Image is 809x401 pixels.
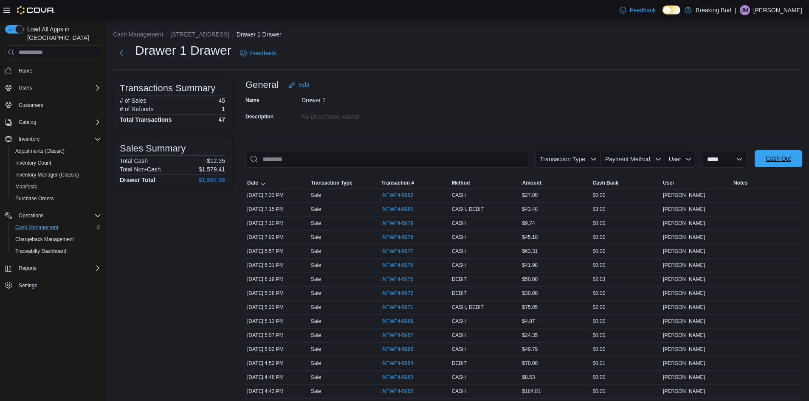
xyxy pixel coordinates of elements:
span: Users [19,84,32,91]
span: Operations [15,210,101,221]
nav: Complex example [5,61,101,314]
span: $8.53 [522,374,535,381]
a: Settings [15,280,40,291]
span: CASH [452,248,466,255]
button: INFWF4-5980 [381,204,422,214]
span: $104.01 [522,388,541,395]
p: Sale [311,248,321,255]
div: $3.00 [591,204,661,214]
button: Next [113,45,130,62]
button: Inventory Manager (Classic) [8,169,104,181]
div: $0.00 [591,372,661,382]
span: INFWF4-5982 [381,192,413,199]
span: CASH [452,262,466,269]
div: [DATE] 5:02 PM [245,344,309,354]
span: Inventory [19,136,39,143]
span: Reports [19,265,37,272]
button: Drawer 1 Drawer [237,31,282,38]
span: INFWF4-5969 [381,318,413,325]
button: INFWF4-5962 [381,386,422,396]
span: $50.00 [522,276,538,283]
p: Sale [311,206,321,213]
div: [DATE] 7:02 PM [245,232,309,242]
span: Method [452,179,470,186]
div: [DATE] 7:10 PM [245,218,309,228]
div: $0.00 [591,218,661,228]
span: Cash Management [12,222,101,233]
span: Purchase Orders [15,195,54,202]
span: Manifests [12,182,101,192]
span: Notes [733,179,747,186]
span: Users [15,83,101,93]
button: Customers [2,99,104,111]
h6: Total Cash [120,157,148,164]
span: Amount [522,179,541,186]
span: Load All Apps in [GEOGRAPHIC_DATA] [24,25,101,42]
span: Manifests [15,183,37,190]
div: $0.00 [591,386,661,396]
button: Method [450,178,521,188]
p: Sale [311,262,321,269]
span: [PERSON_NAME] [663,262,705,269]
h3: Sales Summary [120,143,186,154]
button: INFWF4-5975 [381,274,422,284]
span: User [663,179,674,186]
span: CASH [452,234,466,241]
button: Operations [15,210,47,221]
span: DEBIT [452,290,467,297]
button: Traceabilty Dashboard [8,245,104,257]
span: JM [741,5,748,15]
div: Drawer 1 [302,93,415,104]
span: INFWF4-5963 [381,374,413,381]
div: [DATE] 6:31 PM [245,260,309,270]
h6: # of Refunds [120,106,153,112]
p: 45 [218,97,225,104]
h3: General [245,80,279,90]
span: INFWF4-5977 [381,248,413,255]
button: Inventory [15,134,43,144]
div: $0.00 [591,344,661,354]
span: $41.98 [522,262,538,269]
p: Sale [311,276,321,283]
span: Payment Method [605,156,650,163]
p: Sale [311,346,321,353]
label: Name [245,97,259,104]
button: Payment Method [600,151,665,168]
span: [PERSON_NAME] [663,290,705,297]
button: INFWF4-5971 [381,302,422,312]
p: Sale [311,374,321,381]
div: [DATE] 5:07 PM [245,330,309,340]
span: $43.48 [522,206,538,213]
span: Transaction Type [311,179,352,186]
span: Date [247,179,258,186]
button: Settings [2,279,104,292]
span: Catalog [19,119,36,126]
button: INFWF4-5976 [381,260,422,270]
button: Catalog [2,116,104,128]
span: INFWF4-5964 [381,360,413,367]
span: CASH [452,318,466,325]
a: Home [15,66,36,76]
span: CASH, DEBIT [452,304,484,311]
span: Cash Back [592,179,618,186]
span: INFWF4-5962 [381,388,413,395]
span: [PERSON_NAME] [663,374,705,381]
span: INFWF4-5979 [381,220,413,227]
span: INFWF4-5975 [381,276,413,283]
span: Home [15,65,101,76]
span: INFWF4-5966 [381,346,413,353]
p: Sale [311,388,321,395]
span: [PERSON_NAME] [663,248,705,255]
input: Dark Mode [662,6,680,14]
img: Cova [17,6,55,14]
span: [PERSON_NAME] [663,192,705,199]
div: [DATE] 6:57 PM [245,246,309,256]
p: Sale [311,192,321,199]
a: Cash Management [12,222,62,233]
button: Operations [2,210,104,222]
span: $75.05 [522,304,538,311]
button: Inventory Count [8,157,104,169]
button: Adjustments (Classic) [8,145,104,157]
button: INFWF4-5977 [381,246,422,256]
span: Chargeback Management [15,236,74,243]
